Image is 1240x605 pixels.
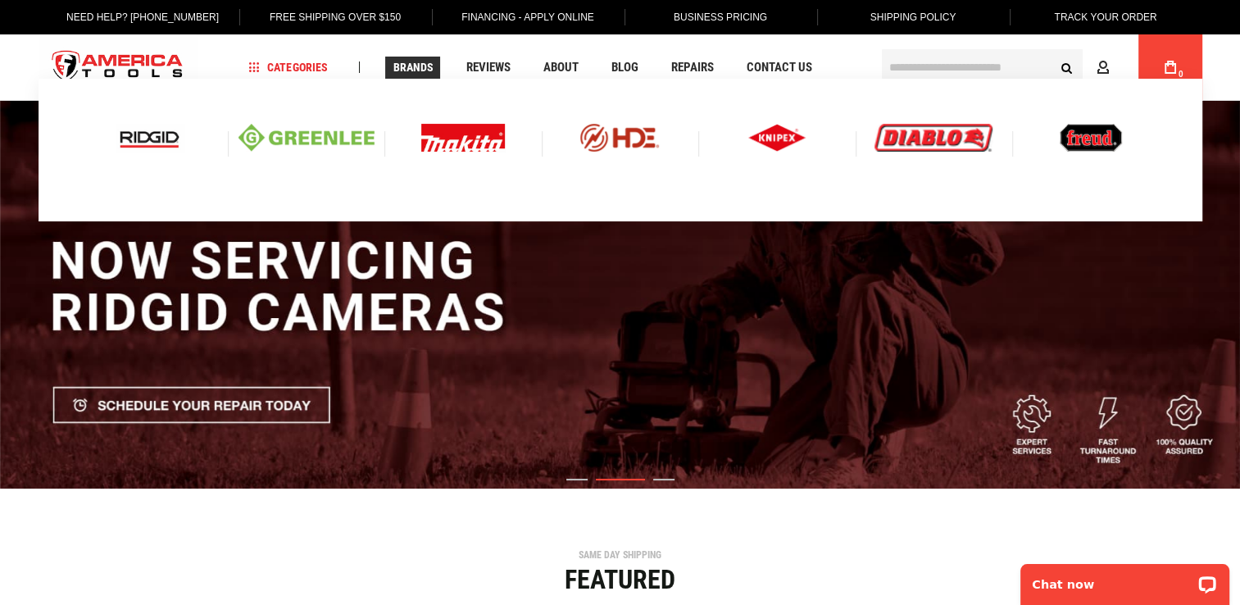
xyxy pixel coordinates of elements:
[241,57,334,79] a: Categories
[458,57,517,79] a: Reviews
[663,57,720,79] a: Repairs
[748,124,806,152] img: Knipex logo
[34,550,1206,560] div: SAME DAY SHIPPING
[870,11,956,23] span: Shipping Policy
[1052,52,1083,83] button: Search
[466,61,510,74] span: Reviews
[738,57,819,79] a: Contact Us
[1155,34,1186,100] a: 0
[385,57,440,79] a: Brands
[34,566,1206,593] div: Featured
[238,124,375,152] img: Greenlee logo
[535,57,585,79] a: About
[393,61,433,73] span: Brands
[670,61,713,74] span: Repairs
[611,61,638,74] span: Blog
[746,61,811,74] span: Contact Us
[39,37,198,98] a: store logo
[421,124,505,152] img: Makita Logo
[1010,553,1240,605] iframe: LiveChat chat widget
[874,124,992,152] img: Diablo logo
[1179,70,1183,79] span: 0
[116,124,184,152] img: Ridgid logo
[1060,124,1122,152] img: Freud logo
[39,37,198,98] img: America Tools
[552,124,688,152] img: HDE logo
[248,61,327,73] span: Categories
[543,61,578,74] span: About
[603,57,645,79] a: Blog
